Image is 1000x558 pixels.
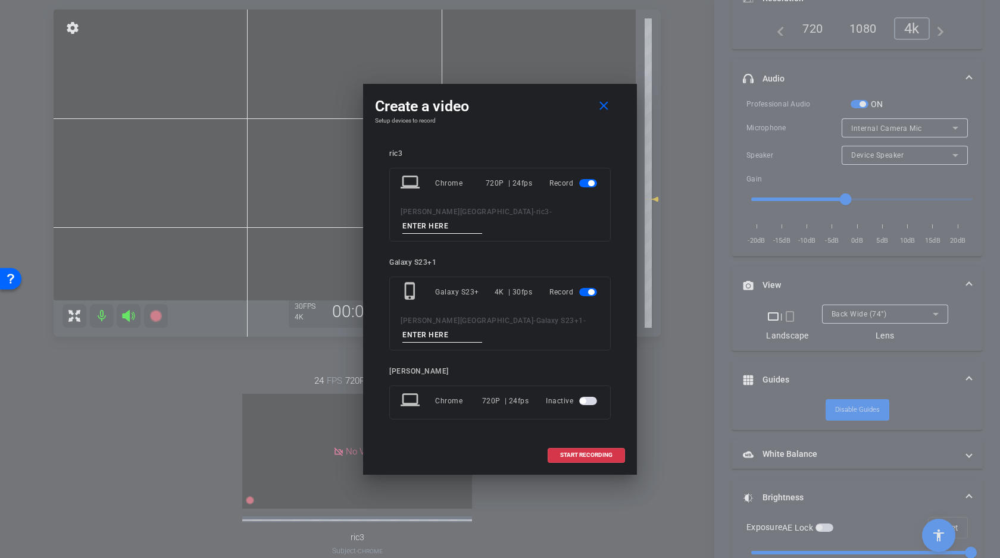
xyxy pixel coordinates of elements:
[402,219,482,234] input: ENTER HERE
[375,96,625,117] div: Create a video
[536,316,583,325] span: Galaxy S23+1
[533,208,536,216] span: -
[548,448,625,463] button: START RECORDING
[401,316,533,325] span: [PERSON_NAME][GEOGRAPHIC_DATA]
[549,208,552,216] span: -
[435,173,486,194] div: Chrome
[402,328,482,343] input: ENTER HERE
[389,149,611,158] div: ric3
[401,173,422,194] mat-icon: laptop
[401,208,533,216] span: [PERSON_NAME][GEOGRAPHIC_DATA]
[482,390,529,412] div: 720P | 24fps
[583,316,586,325] span: -
[401,281,422,303] mat-icon: phone_iphone
[536,208,549,216] span: ric3
[389,367,611,376] div: [PERSON_NAME]
[401,390,422,412] mat-icon: laptop
[495,281,533,303] div: 4K | 30fps
[435,281,495,303] div: Galaxy S23+
[549,281,599,303] div: Record
[389,258,611,267] div: Galaxy S23+1
[596,99,611,114] mat-icon: close
[486,173,533,194] div: 720P | 24fps
[549,173,599,194] div: Record
[533,316,536,325] span: -
[546,390,599,412] div: Inactive
[375,117,625,124] h4: Setup devices to record
[560,452,612,458] span: START RECORDING
[435,390,482,412] div: Chrome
